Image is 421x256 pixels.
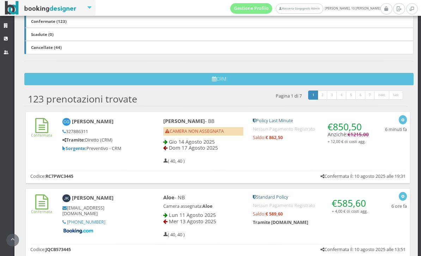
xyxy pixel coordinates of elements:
[31,44,62,50] b: Cancellate (44)
[333,120,362,133] span: 850,50
[163,118,243,124] h4: - BB
[163,118,205,124] b: [PERSON_NAME]
[346,90,356,100] a: 5
[31,127,52,138] a: Confermata
[24,14,414,28] a: Confermate (123)
[62,129,140,134] h5: 327886311
[327,90,337,100] a: 3
[165,128,224,134] span: CAMERA NON ASSEGNATA
[67,219,105,225] a: [PHONE_NUMBER]
[332,197,366,210] span: €
[230,3,380,14] span: [PERSON_NAME], 10 [PERSON_NAME]
[169,218,216,225] span: Mer 13 Agosto 2025
[62,228,94,234] img: Booking-com-logo.png
[355,90,366,100] a: 6
[62,137,140,143] h5: Diretto (CRM)
[163,194,243,200] h4: - NB
[169,144,218,151] span: Dom 17 Agosto 2025
[321,247,405,252] h5: Confermata il: 10 agosto 2025 alle 13:51
[321,174,405,179] h5: Confermata il: 10 agosto 2025 alle 19:31
[62,194,71,202] img: Juraj Kovac
[308,90,318,100] a: 1
[202,203,212,209] b: Aloe
[31,18,67,24] b: Confermate (123)
[253,203,368,208] h5: Nessun Pagamento Registrato
[5,1,77,15] img: BookingDesigner.com
[328,139,366,144] small: + 12,00 € di costi agg.
[31,203,52,214] a: Confermata
[163,232,185,237] h5: ( 40, 40 )
[72,118,114,125] b: [PERSON_NAME]
[62,205,140,216] h5: [EMAIL_ADDRESS][DOMAIN_NAME]
[266,211,283,217] strong: € 589,60
[24,41,414,54] a: Cancellate (44)
[24,73,414,85] button: CRM
[163,204,243,209] h5: Camera assegnata:
[30,247,71,252] h5: Codice:
[253,211,368,217] h5: Saldo:
[253,219,308,225] b: Tramite [DOMAIN_NAME]
[365,90,375,100] a: 7
[30,174,73,179] h5: Codice:
[24,28,414,41] a: Scadute (0)
[266,135,283,141] strong: € 862,50
[391,204,407,209] h5: 6 ore fa
[328,118,369,144] h4: Anzichè:
[28,93,137,105] h2: 123 prenotazioni trovate
[62,118,71,126] img: cosimo girone
[350,131,369,138] span: 1215,00
[253,194,368,200] h5: Standard Policy
[45,246,71,252] b: JQCB573445
[276,93,302,99] h5: Pagina 1 di 7
[230,3,273,14] a: Gestione Profilo
[374,90,390,100] a: next
[163,194,175,201] b: Aloe
[72,194,114,201] b: [PERSON_NAME]
[62,145,86,151] b: Sorgente:
[31,31,54,37] b: Scadute (0)
[62,146,140,151] h5: Preventivo - CRM
[253,126,368,132] h5: Nessun Pagamento Registrato
[328,120,362,133] span: €
[385,127,407,132] h5: 6 minuti fa
[389,90,403,100] a: last
[169,138,215,145] span: Gio 14 Agosto 2025
[348,131,369,138] span: €
[332,208,368,214] small: + 4,00 € di costi agg.
[318,90,328,100] a: 2
[276,4,323,14] a: Masseria Gorgognolo Admin
[169,212,216,218] span: Lun 11 Agosto 2025
[253,135,368,140] h5: Saldo:
[336,90,347,100] a: 4
[62,137,85,143] b: Tramite:
[253,118,368,123] h5: Policy Last Minute
[45,173,73,179] b: RC7PWC3445
[163,158,185,164] h5: ( 40, 40 )
[337,197,366,210] span: 585,60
